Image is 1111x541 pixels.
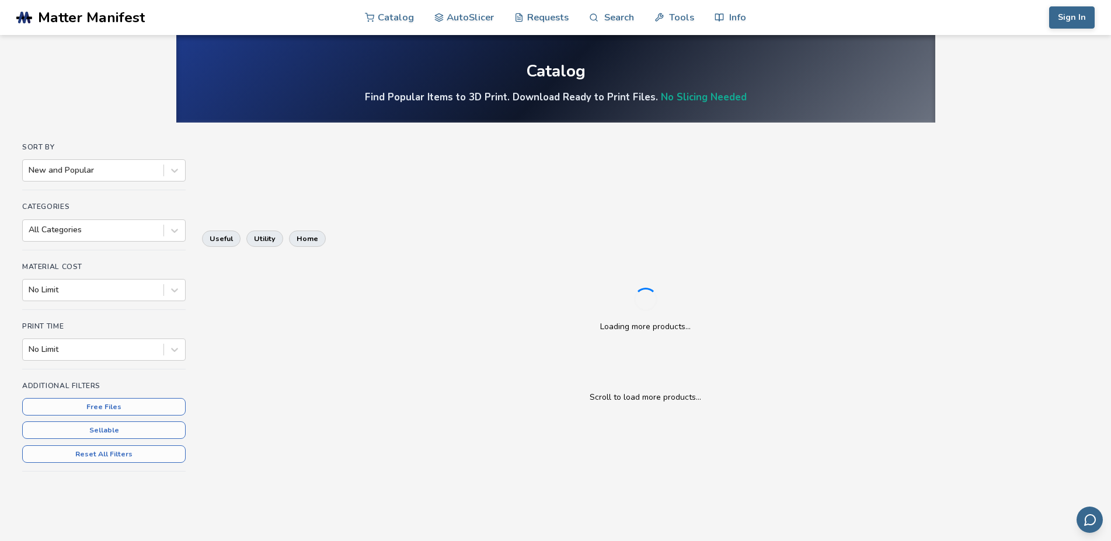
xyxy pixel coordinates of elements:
button: home [289,231,326,247]
input: No Limit [29,345,31,354]
h4: Additional Filters [22,382,186,390]
button: useful [202,231,241,247]
button: Sellable [22,421,186,439]
p: Loading more products... [600,320,691,333]
div: Catalog [526,62,586,81]
p: Scroll to load more products... [214,391,1077,403]
a: No Slicing Needed [661,90,747,104]
input: New and Popular [29,166,31,175]
button: Send feedback via email [1077,507,1103,533]
button: Free Files [22,398,186,416]
h4: Print Time [22,322,186,330]
input: No Limit [29,285,31,295]
button: utility [246,231,283,247]
input: All Categories [29,225,31,235]
h4: Find Popular Items to 3D Print. Download Ready to Print Files. [365,90,747,104]
button: Reset All Filters [22,445,186,463]
h4: Sort By [22,143,186,151]
button: Sign In [1049,6,1095,29]
span: Matter Manifest [38,9,145,26]
h4: Categories [22,203,186,211]
h4: Material Cost [22,263,186,271]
